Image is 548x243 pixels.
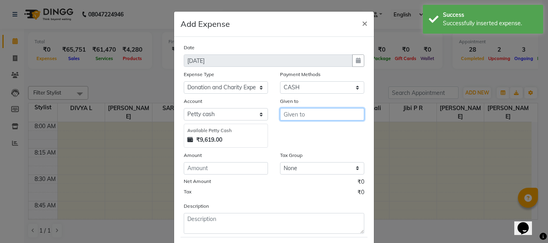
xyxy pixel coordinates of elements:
label: Account [184,98,202,105]
span: ₹0 [357,188,364,199]
label: Payment Methods [280,71,321,78]
div: Successfully inserted expense. [443,19,537,28]
label: Given to [280,98,298,105]
button: Close [355,12,374,34]
div: Success [443,11,537,19]
label: Net Amount [184,178,211,185]
label: Date [184,44,195,51]
label: Tax [184,188,191,195]
h5: Add Expense [181,18,230,30]
label: Amount [184,152,202,159]
iframe: chat widget [514,211,540,235]
input: Amount [184,162,268,175]
strong: ₹9,619.00 [196,136,222,144]
span: × [362,17,367,29]
span: ₹0 [357,178,364,188]
input: Given to [280,108,364,120]
label: Description [184,203,209,210]
div: Available Petty Cash [187,127,264,134]
label: Expense Type [184,71,214,78]
label: Tax Group [280,152,302,159]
